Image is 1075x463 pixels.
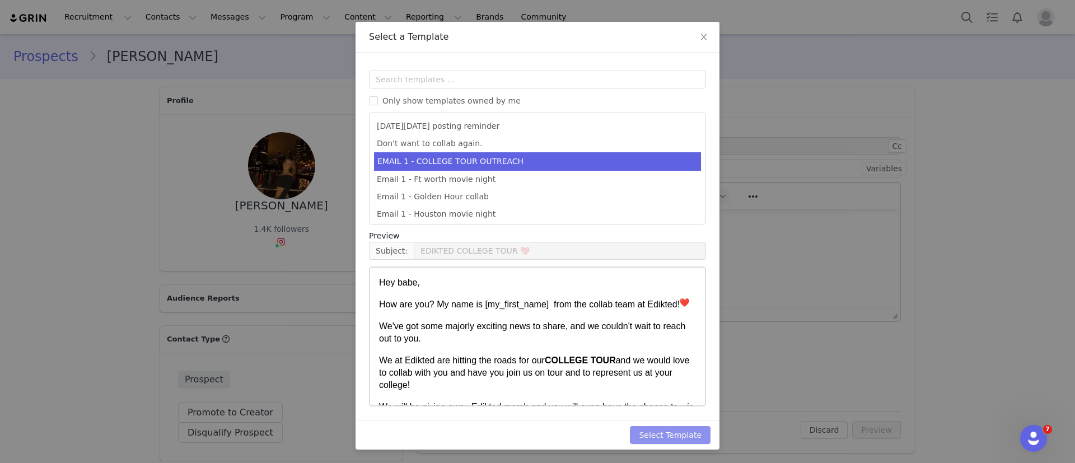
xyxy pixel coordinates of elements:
div: Select a Template [369,31,706,43]
p: We at Edikted are hitting the roads for our and we would love to collab with you and have you joi... [9,87,326,124]
p: We've got some majorly exciting news to share, and we couldn't wait to reach out to you. [9,53,326,78]
span: Only show templates owned by me [378,96,525,105]
li: [DATE][DATE] posting reminder [374,118,701,135]
li: Email 1 - IG 300 - [GEOGRAPHIC_DATA] [374,223,701,240]
body: Rich Text Area. Press ALT-0 for help. [9,9,460,21]
li: EMAIL 1 - COLLEGE TOUR OUTREACH [374,152,701,171]
li: Email 1 - Ft worth movie night [374,171,701,188]
body: Rich Text Area. Press ALT-0 for help. [9,9,326,372]
iframe: Rich Text Area [370,268,705,405]
p: We will be giving away Edikted merch and you will even have the chance to win exclusive discounts... [9,133,326,171]
strong: COLLEGE TOUR [175,88,246,97]
button: Close [688,22,719,53]
button: Select Template [630,426,711,444]
input: Search templates ... [369,71,706,88]
img: ❤️ [310,30,319,40]
i: icon: close [699,32,708,41]
span: Preview [369,230,400,242]
iframe: Intercom live chat [1020,425,1047,452]
li: Don't want to collab again. [374,135,701,152]
p: How are you? My name is [my_first_name] from the collab team at Edikted! [9,30,326,43]
span: 7 [1043,425,1052,434]
li: Email 1 - Houston movie night [374,205,701,223]
p: Hey babe, [9,9,326,21]
li: Email 1 - Golden Hour collab [374,188,701,205]
span: Subject: [369,242,414,260]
